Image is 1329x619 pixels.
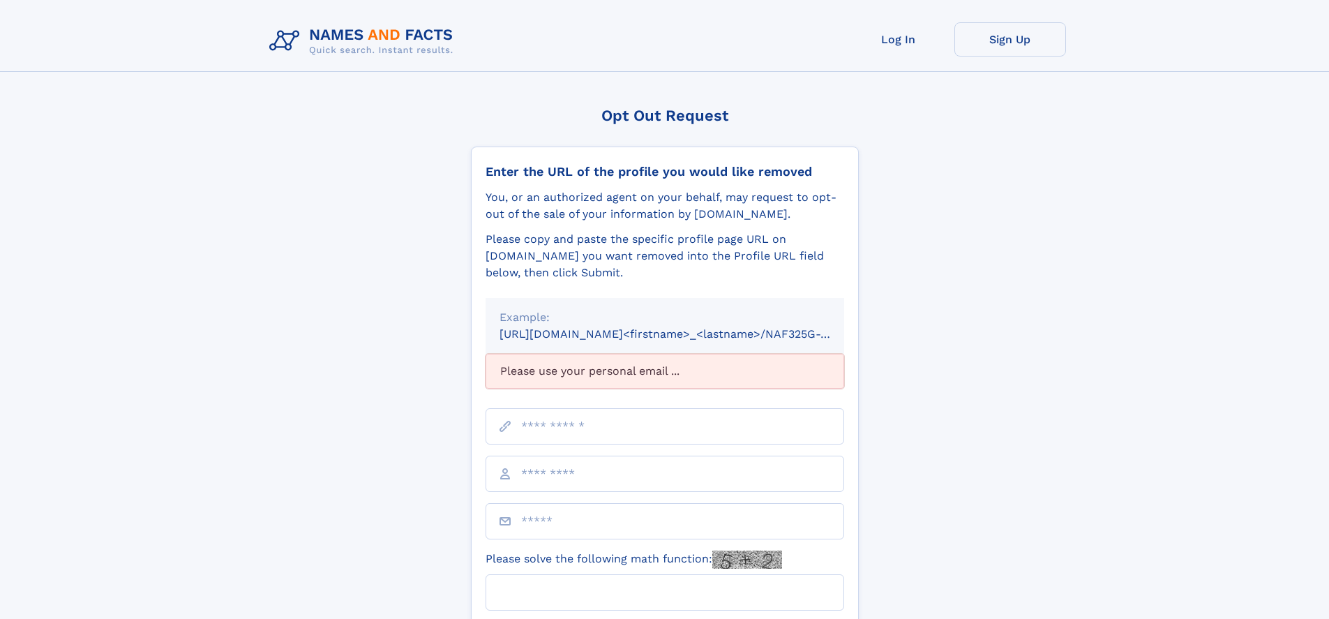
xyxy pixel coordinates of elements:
a: Log In [843,22,954,57]
label: Please solve the following math function: [486,551,782,569]
div: Please copy and paste the specific profile page URL on [DOMAIN_NAME] you want removed into the Pr... [486,231,844,281]
img: Logo Names and Facts [264,22,465,60]
div: Enter the URL of the profile you would like removed [486,164,844,179]
div: You, or an authorized agent on your behalf, may request to opt-out of the sale of your informatio... [486,189,844,223]
small: [URL][DOMAIN_NAME]<firstname>_<lastname>/NAF325G-xxxxxxxx [500,327,871,341]
div: Opt Out Request [471,107,859,124]
a: Sign Up [954,22,1066,57]
div: Example: [500,309,830,326]
div: Please use your personal email ... [486,354,844,389]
